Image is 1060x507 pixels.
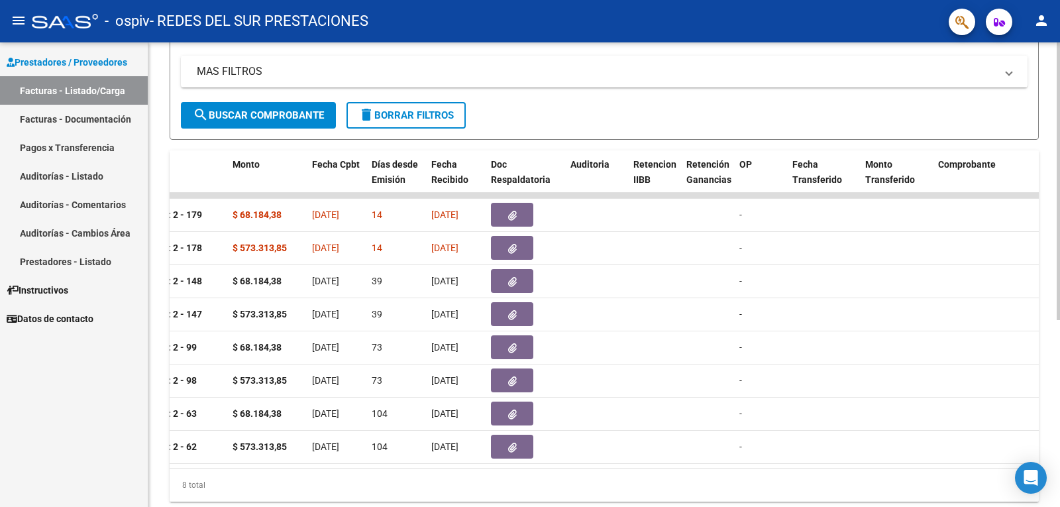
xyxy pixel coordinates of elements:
strong: $ 68.184,38 [233,276,282,286]
span: Doc Respaldatoria [491,159,551,185]
span: 39 [372,309,382,319]
span: - [739,441,742,452]
span: [DATE] [431,309,458,319]
span: [DATE] [431,408,458,419]
span: Borrar Filtros [358,109,454,121]
span: [DATE] [312,342,339,353]
span: 39 [372,276,382,286]
span: Prestadores / Proveedores [7,55,127,70]
datatable-header-cell: Retencion IIBB [628,150,681,209]
span: Retencion IIBB [633,159,676,185]
div: Open Intercom Messenger [1015,462,1047,494]
span: - [739,243,742,253]
span: [DATE] [312,375,339,386]
span: 104 [372,441,388,452]
span: [DATE] [431,342,458,353]
span: [DATE] [431,243,458,253]
mat-icon: person [1033,13,1049,28]
span: Retención Ganancias [686,159,731,185]
span: [DATE] [312,276,339,286]
strong: $ 68.184,38 [233,209,282,220]
span: - [739,309,742,319]
strong: $ 573.313,85 [233,375,287,386]
datatable-header-cell: Auditoria [565,150,628,209]
span: Fecha Cpbt [312,159,360,170]
strong: $ 68.184,38 [233,408,282,419]
span: - [739,342,742,353]
mat-icon: delete [358,107,374,123]
span: - ospiv [105,7,150,36]
strong: $ 573.313,85 [233,309,287,319]
span: [DATE] [312,441,339,452]
mat-panel-title: MAS FILTROS [197,64,996,79]
mat-icon: menu [11,13,26,28]
span: - [739,209,742,220]
datatable-header-cell: Días desde Emisión [366,150,426,209]
span: [DATE] [431,276,458,286]
mat-expansion-panel-header: MAS FILTROS [181,56,1028,87]
span: [DATE] [431,441,458,452]
datatable-header-cell: OP [734,150,787,209]
span: Auditoria [570,159,609,170]
span: Instructivos [7,283,68,298]
span: OP [739,159,752,170]
button: Buscar Comprobante [181,102,336,129]
div: 8 total [170,469,1039,502]
span: Comprobante [938,159,996,170]
datatable-header-cell: Fecha Cpbt [307,150,366,209]
span: Fecha Transferido [792,159,842,185]
strong: $ 573.313,85 [233,243,287,253]
datatable-header-cell: Retención Ganancias [681,150,734,209]
span: [DATE] [312,209,339,220]
strong: $ 573.313,85 [233,441,287,452]
span: 104 [372,408,388,419]
span: - [739,408,742,419]
span: [DATE] [431,209,458,220]
button: Borrar Filtros [346,102,466,129]
span: [DATE] [312,408,339,419]
strong: $ 68.184,38 [233,342,282,353]
span: [DATE] [431,375,458,386]
datatable-header-cell: Doc Respaldatoria [486,150,565,209]
span: 73 [372,375,382,386]
datatable-header-cell: Monto Transferido [860,150,933,209]
span: 14 [372,243,382,253]
datatable-header-cell: Comprobante [933,150,1052,209]
span: Buscar Comprobante [193,109,324,121]
datatable-header-cell: Fecha Recibido [426,150,486,209]
span: Fecha Recibido [431,159,468,185]
span: - [739,375,742,386]
span: 73 [372,342,382,353]
span: [DATE] [312,309,339,319]
span: Monto [233,159,260,170]
mat-icon: search [193,107,209,123]
span: Datos de contacto [7,311,93,326]
span: - REDES DEL SUR PRESTACIONES [150,7,368,36]
datatable-header-cell: Monto [227,150,307,209]
span: Días desde Emisión [372,159,418,185]
span: [DATE] [312,243,339,253]
span: - [739,276,742,286]
span: 14 [372,209,382,220]
datatable-header-cell: Fecha Transferido [787,150,860,209]
span: Monto Transferido [865,159,915,185]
